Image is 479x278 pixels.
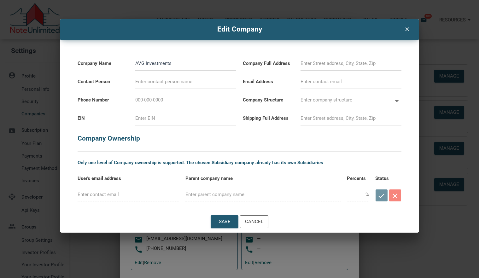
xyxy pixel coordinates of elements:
button: clear [399,22,415,34]
label: Company Name [78,52,129,68]
label: Contact Person [78,71,129,86]
label: User's email address [78,167,179,183]
label: EIN [78,107,129,123]
span: % [365,189,369,200]
input: Enter parent company name [185,187,341,201]
input: Enter contact email [78,187,179,201]
input: Enter contact person name [135,75,236,89]
label: Shipping Full Address [243,107,294,123]
label: Company Full Address [243,52,294,68]
label: Company Structure [243,89,294,105]
i: clear [403,25,411,33]
button: Save [211,215,238,228]
label: Parent company name [185,167,341,183]
h5: Company Ownership [78,125,401,145]
label: Percents [347,167,369,183]
input: Enter Street address, City, State, Zip [301,56,401,71]
label: Only one level of Company ownership is supported. The chosen Subsidiary company already has its o... [78,152,401,167]
div: Save [219,218,231,225]
h4: Edit Company [65,24,414,35]
label: Status [375,167,401,183]
input: Enter company structure [301,93,392,107]
div: Cancel [245,218,263,225]
input: Enter contact email [301,75,401,89]
input: Enter Street address, City, State, Zip [301,111,401,125]
input: Enter EIN [135,111,236,125]
button: Cancel [240,215,268,228]
input: Enter company name [135,56,236,71]
label: Email Address [243,71,294,86]
input: 000-000-0000 [135,93,236,107]
label: Phone Number [78,89,129,105]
